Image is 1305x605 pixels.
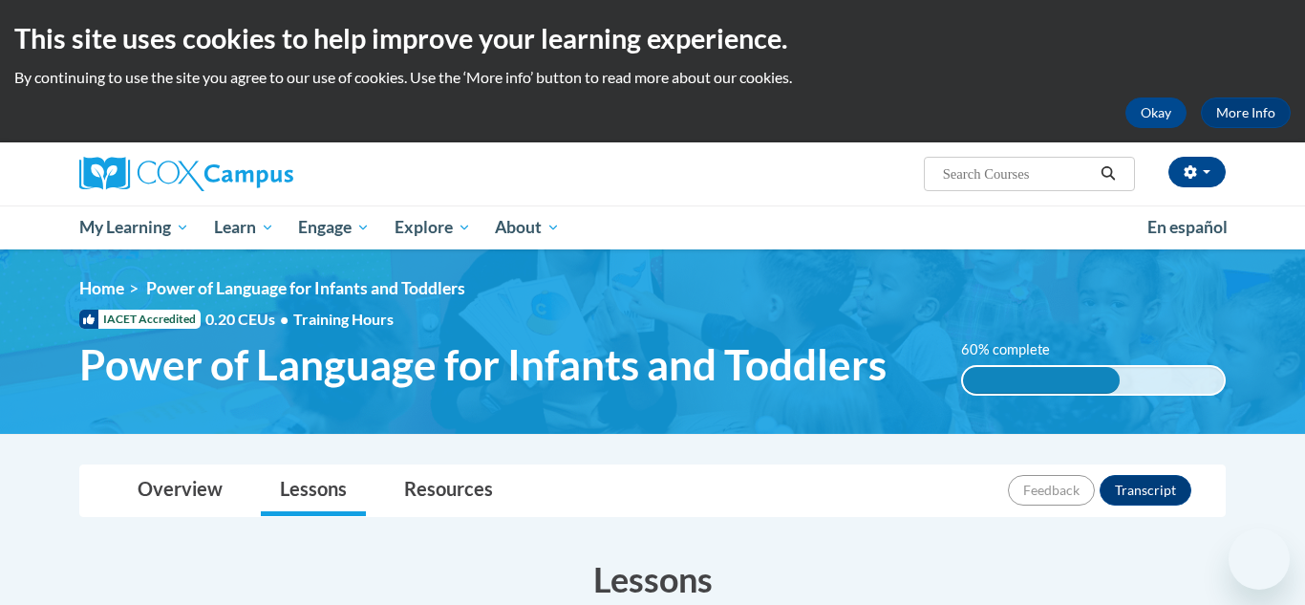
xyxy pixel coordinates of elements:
[963,367,1120,394] div: 60% complete
[1229,529,1290,590] iframe: Button to launch messaging window
[79,157,293,191] img: Cox Campus
[1094,162,1123,185] button: Search
[1125,97,1187,128] button: Okay
[79,310,201,329] span: IACET Accredited
[51,205,1254,249] div: Main menu
[385,465,512,516] a: Resources
[286,205,382,249] a: Engage
[214,216,274,239] span: Learn
[941,162,1094,185] input: Search Courses
[495,216,560,239] span: About
[205,309,293,330] span: 0.20 CEUs
[961,339,1071,360] label: 60% complete
[67,205,202,249] a: My Learning
[14,19,1291,57] h2: This site uses cookies to help improve your learning experience.
[79,555,1226,603] h3: Lessons
[395,216,471,239] span: Explore
[79,278,124,298] a: Home
[1135,207,1240,248] a: En español
[261,465,366,516] a: Lessons
[293,310,394,328] span: Training Hours
[202,205,287,249] a: Learn
[79,339,887,390] span: Power of Language for Infants and Toddlers
[146,278,465,298] span: Power of Language for Infants and Toddlers
[1201,97,1291,128] a: More Info
[118,465,242,516] a: Overview
[483,205,573,249] a: About
[79,216,189,239] span: My Learning
[14,67,1291,88] p: By continuing to use the site you agree to our use of cookies. Use the ‘More info’ button to read...
[382,205,483,249] a: Explore
[1100,475,1191,506] button: Transcript
[298,216,370,239] span: Engage
[1008,475,1095,506] button: Feedback
[280,310,289,328] span: •
[1147,217,1228,237] span: En español
[1168,157,1226,187] button: Account Settings
[79,157,442,191] a: Cox Campus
